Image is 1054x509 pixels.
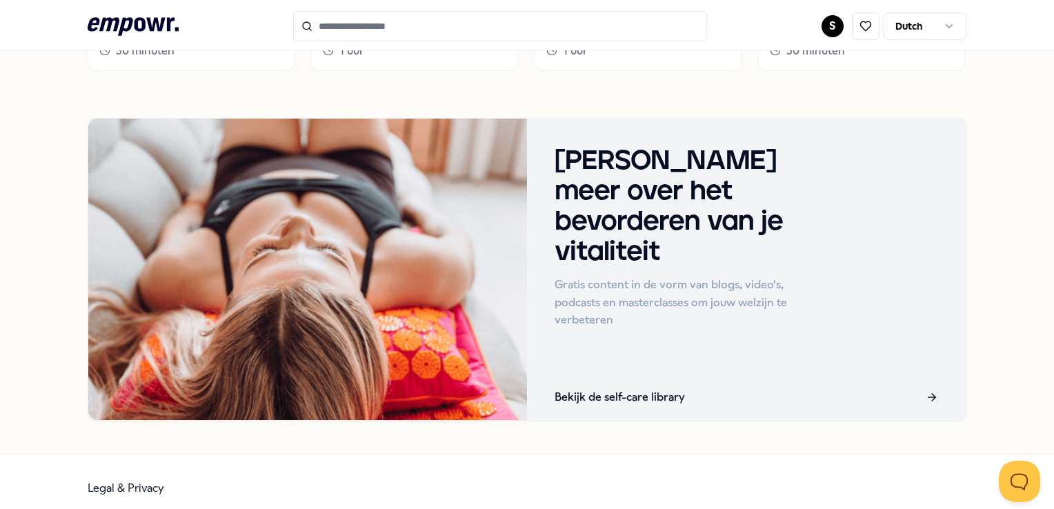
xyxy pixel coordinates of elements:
[88,118,966,421] a: Handout image[PERSON_NAME] meer over het bevorderen van je vitaliteitGratis content in de vorm va...
[99,42,283,60] div: 30 minuten
[999,461,1040,502] iframe: Help Scout Beacon - Open
[323,42,506,60] div: 1 uur
[88,119,527,420] img: Handout image
[770,42,953,60] div: 30 minuten
[555,388,685,406] p: Bekijk de self-care library
[822,15,844,37] button: S
[555,276,810,329] p: Gratis content in de vorm van blogs, video's, podcasts en masterclasses om jouw welzijn te verbet...
[293,11,707,41] input: Search for products, categories or subcategories
[88,481,164,495] a: Legal & Privacy
[555,146,810,268] h3: [PERSON_NAME] meer over het bevorderen van je vitaliteit
[546,42,730,60] div: 1 uur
